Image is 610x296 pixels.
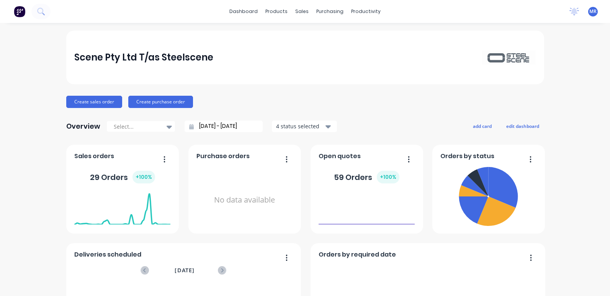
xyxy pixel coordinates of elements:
button: add card [468,121,497,131]
div: 4 status selected [276,122,324,130]
div: No data available [196,164,293,236]
div: products [262,6,291,17]
div: Scene Pty Ltd T/as Steelscene [74,50,213,65]
span: Sales orders [74,152,114,161]
div: Overview [66,119,100,134]
button: Create sales order [66,96,122,108]
button: 4 status selected [272,121,337,132]
div: sales [291,6,312,17]
span: [DATE] [175,266,195,275]
span: Open quotes [319,152,361,161]
div: productivity [347,6,384,17]
button: Create purchase order [128,96,193,108]
img: Scene Pty Ltd T/as Steelscene [482,51,536,64]
a: dashboard [226,6,262,17]
span: MR [589,8,597,15]
span: Orders by status [440,152,494,161]
div: + 100 % [377,171,399,183]
div: + 100 % [132,171,155,183]
div: purchasing [312,6,347,17]
div: 29 Orders [90,171,155,183]
div: 59 Orders [334,171,399,183]
button: edit dashboard [501,121,544,131]
span: Purchase orders [196,152,250,161]
img: Factory [14,6,25,17]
